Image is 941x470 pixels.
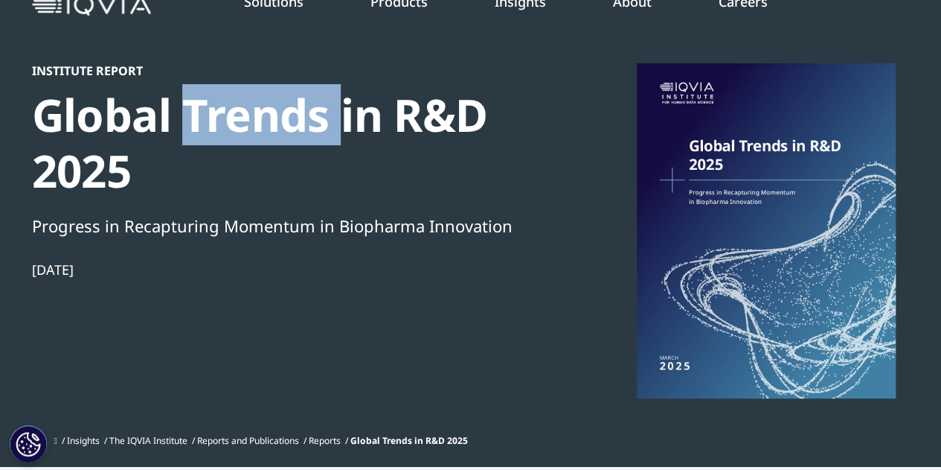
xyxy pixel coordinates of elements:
span: Global Trends in R&D 2025 [350,434,468,447]
a: The IQVIA Institute [109,434,187,447]
button: Tanımlama Bilgisi Ayarları [10,425,47,463]
a: Reports and Publications [197,434,299,447]
div: Institute Report [32,63,542,78]
div: Global Trends in R&D 2025 [32,87,542,199]
div: Progress in Recapturing Momentum in Biopharma Innovation [32,213,542,238]
a: Insights [67,434,100,447]
div: [DATE] [32,261,542,279]
a: Reports [309,434,341,447]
